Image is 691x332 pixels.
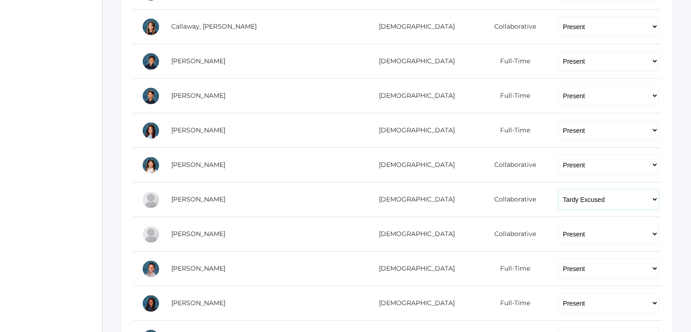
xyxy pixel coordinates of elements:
td: [DEMOGRAPHIC_DATA] [352,10,475,44]
td: Full-Time [474,113,549,148]
a: [PERSON_NAME] [171,299,225,307]
td: Full-Time [474,79,549,113]
a: [PERSON_NAME] [171,91,225,100]
td: Full-Time [474,286,549,321]
div: Norah Hosking [142,294,160,312]
a: [PERSON_NAME] [171,195,225,203]
td: [DEMOGRAPHIC_DATA] [352,79,475,113]
td: [DEMOGRAPHIC_DATA] [352,252,475,286]
td: [DEMOGRAPHIC_DATA] [352,148,475,182]
a: [PERSON_NAME] [171,264,225,272]
td: [DEMOGRAPHIC_DATA] [352,182,475,217]
td: [DEMOGRAPHIC_DATA] [352,286,475,321]
a: [PERSON_NAME] [171,230,225,238]
td: [DEMOGRAPHIC_DATA] [352,113,475,148]
td: [DEMOGRAPHIC_DATA] [352,44,475,79]
div: Gunnar Carey [142,52,160,70]
td: Collaborative [474,182,549,217]
a: [PERSON_NAME] [171,161,225,169]
td: Collaborative [474,217,549,252]
a: [PERSON_NAME] [171,57,225,65]
div: Levi Herrera [142,260,160,278]
div: Kadyn Ehrlich [142,121,160,140]
div: Pauline Harris [142,191,160,209]
td: Full-Time [474,44,549,79]
div: Ceylee Ekdahl [142,156,160,174]
a: [PERSON_NAME] [171,126,225,134]
div: Levi Dailey-Langin [142,87,160,105]
td: Full-Time [474,252,549,286]
td: Collaborative [474,148,549,182]
a: Callaway, [PERSON_NAME] [171,22,257,30]
div: Kennedy Callaway [142,18,160,36]
td: Collaborative [474,10,549,44]
td: [DEMOGRAPHIC_DATA] [352,217,475,252]
div: Eli Henry [142,225,160,243]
